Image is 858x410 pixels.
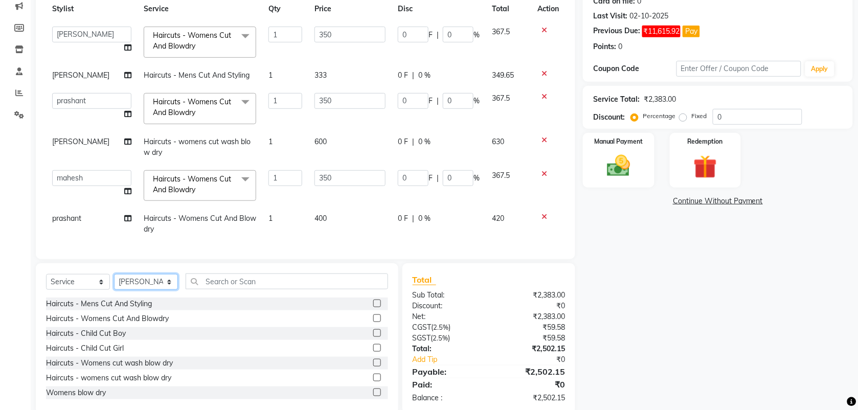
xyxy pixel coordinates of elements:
[434,323,449,331] span: 2.5%
[153,31,231,51] span: Haircuts - Womens Cut And Blowdry
[405,290,489,301] div: Sub Total:
[492,27,510,36] span: 367.5
[195,41,200,51] a: x
[489,333,573,344] div: ₹59.58
[489,311,573,322] div: ₹2,383.00
[489,290,573,301] div: ₹2,383.00
[268,214,273,223] span: 1
[412,70,414,81] span: |
[46,388,106,398] div: Womens blow dry
[593,94,640,105] div: Service Total:
[643,111,675,121] label: Percentage
[46,299,152,309] div: Haircuts - Mens Cut And Styling
[437,30,439,40] span: |
[412,213,414,224] span: |
[46,313,169,324] div: Haircuts - Womens Cut And Blowdry
[492,171,510,180] span: 367.5
[489,378,573,391] div: ₹0
[314,137,327,146] span: 600
[428,96,433,106] span: F
[186,274,388,289] input: Search or Scan
[144,137,251,157] span: Haircuts - womens cut wash blow dry
[593,63,676,74] div: Coupon Code
[144,214,256,234] span: Haircuts - Womens Cut And Blowdry
[593,11,627,21] div: Last Visit:
[585,196,851,207] a: Continue Without Payment
[46,328,126,339] div: Haircuts - Child Cut Boy
[195,108,200,117] a: x
[52,214,81,223] span: prashant
[405,333,489,344] div: ( )
[413,333,431,343] span: SGST
[405,301,489,311] div: Discount:
[688,137,723,146] label: Redemption
[618,41,622,52] div: 0
[489,344,573,354] div: ₹2,502.15
[405,354,503,365] a: Add Tip
[428,30,433,40] span: F
[473,173,480,184] span: %
[489,322,573,333] div: ₹59.58
[405,344,489,354] div: Total:
[437,173,439,184] span: |
[492,137,504,146] span: 630
[489,366,573,378] div: ₹2,502.15
[52,137,109,146] span: [PERSON_NAME]
[153,174,231,194] span: Haircuts - Womens Cut And Blowdry
[593,41,616,52] div: Points:
[503,354,573,365] div: ₹0
[492,94,510,103] span: 367.5
[473,96,480,106] span: %
[398,70,408,81] span: 0 F
[413,323,432,332] span: CGST
[144,71,250,80] span: Haircuts - Mens Cut And Styling
[46,343,124,354] div: Haircuts - Child Cut Girl
[314,214,327,223] span: 400
[492,71,514,80] span: 349.65
[437,96,439,106] span: |
[644,94,676,105] div: ₹2,383.00
[405,311,489,322] div: Net:
[52,71,109,80] span: [PERSON_NAME]
[314,71,327,80] span: 333
[405,366,489,378] div: Payable:
[46,373,171,383] div: Haircuts - womens cut wash blow dry
[398,136,408,147] span: 0 F
[405,378,489,391] div: Paid:
[473,30,480,40] span: %
[405,393,489,403] div: Balance :
[418,70,431,81] span: 0 %
[676,61,801,77] input: Enter Offer / Coupon Code
[492,214,504,223] span: 420
[46,358,173,369] div: Haircuts - Womens cut wash blow dry
[433,334,448,342] span: 2.5%
[418,136,431,147] span: 0 %
[629,11,668,21] div: 02-10-2025
[593,112,625,123] div: Discount:
[268,71,273,80] span: 1
[642,26,681,37] span: ₹11,615.92
[405,322,489,333] div: ( )
[268,137,273,146] span: 1
[413,275,436,285] span: Total
[428,173,433,184] span: F
[195,185,200,194] a: x
[418,213,431,224] span: 0 %
[489,393,573,403] div: ₹2,502.15
[489,301,573,311] div: ₹0
[593,26,640,37] div: Previous Due:
[594,137,643,146] label: Manual Payment
[686,152,725,181] img: _gift.svg
[683,26,700,37] button: Pay
[412,136,414,147] span: |
[153,97,231,117] span: Haircuts - Womens Cut And Blowdry
[398,213,408,224] span: 0 F
[691,111,707,121] label: Fixed
[600,152,638,179] img: _cash.svg
[805,61,834,77] button: Apply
